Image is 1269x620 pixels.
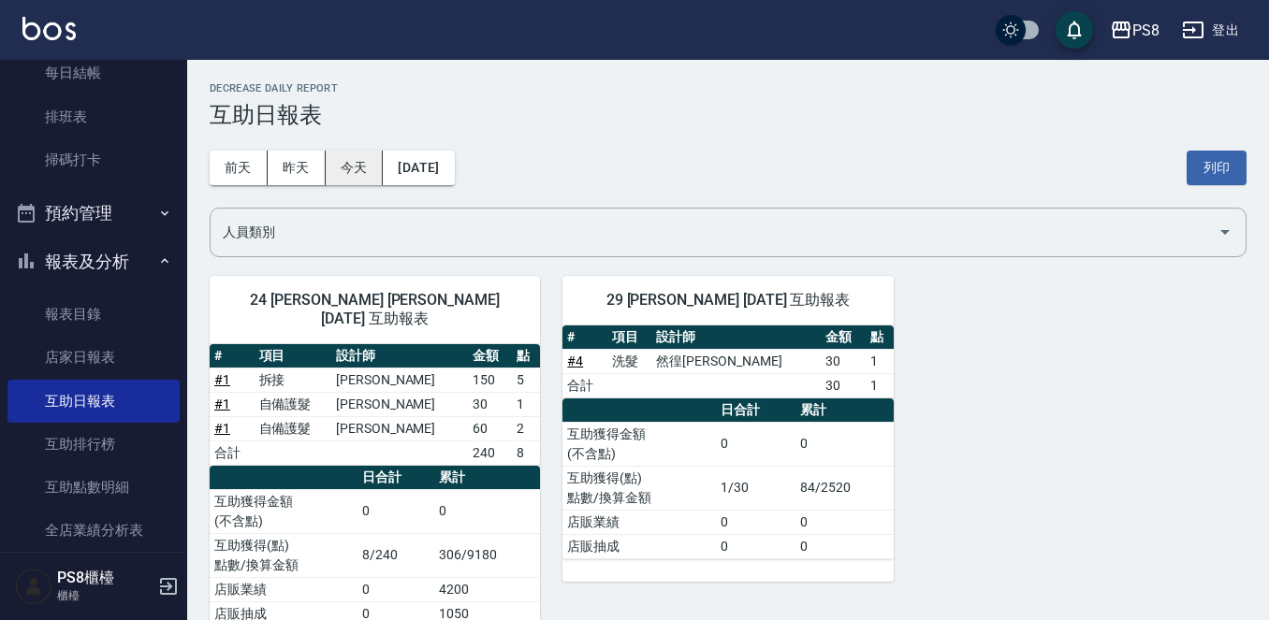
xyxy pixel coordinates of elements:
div: PS8 [1132,19,1160,42]
a: #4 [567,353,583,368]
td: 0 [434,489,540,533]
span: 24 [PERSON_NAME] [PERSON_NAME] [DATE] 互助報表 [232,291,518,328]
td: 洗髮 [607,349,652,373]
button: 今天 [326,151,384,185]
td: 然徨[PERSON_NAME] [651,349,821,373]
td: 合計 [210,440,255,465]
td: 8 [512,440,540,465]
td: 306/9180 [434,533,540,577]
td: 1 [866,373,894,397]
button: PS8 [1102,11,1167,50]
table: a dense table [210,344,540,466]
a: #1 [214,372,230,387]
a: 互助排行榜 [7,423,180,466]
h2: Decrease Daily Report [210,82,1247,94]
a: 全店業績分析表 [7,509,180,552]
td: 5 [512,368,540,392]
td: 0 [795,534,894,558]
button: 報表及分析 [7,238,180,286]
th: 金額 [468,344,513,368]
td: 自備護髮 [255,416,331,440]
button: 前天 [210,151,268,185]
input: 人員名稱 [218,216,1210,249]
td: 0 [795,422,894,466]
td: 60 [468,416,513,440]
th: # [210,344,255,368]
td: 1/30 [716,466,795,510]
td: 0 [716,534,795,558]
td: 拆接 [255,368,331,392]
td: 1 [866,349,894,373]
th: 項目 [607,325,652,350]
th: 點 [512,344,540,368]
button: Open [1210,217,1240,247]
a: #1 [214,421,230,436]
td: 4200 [434,577,540,601]
td: 店販業績 [562,510,716,534]
td: [PERSON_NAME] [331,368,468,392]
td: [PERSON_NAME] [331,392,468,416]
td: 30 [821,349,866,373]
a: 報表目錄 [7,293,180,336]
td: 1 [512,392,540,416]
a: 互助日報表 [7,380,180,423]
button: 昨天 [268,151,326,185]
td: 互助獲得金額 (不含點) [210,489,357,533]
td: 互助獲得(點) 點數/換算金額 [210,533,357,577]
td: 互助獲得金額 (不含點) [562,422,716,466]
a: 排班表 [7,95,180,138]
img: Logo [22,17,76,40]
th: 設計師 [331,344,468,368]
h3: 互助日報表 [210,102,1247,128]
th: 項目 [255,344,331,368]
th: 點 [866,325,894,350]
a: 互助點數明細 [7,466,180,509]
td: 2 [512,416,540,440]
td: 0 [357,489,434,533]
td: [PERSON_NAME] [331,416,468,440]
td: 240 [468,440,513,465]
td: 互助獲得(點) 點數/換算金額 [562,466,716,510]
a: 掃碼打卡 [7,138,180,181]
th: 日合計 [716,398,795,423]
td: 0 [357,577,434,601]
img: Person [15,568,52,605]
h5: PS8櫃檯 [57,569,153,587]
table: a dense table [562,325,893,398]
td: 84/2520 [795,466,894,510]
table: a dense table [562,398,893,559]
td: 店販業績 [210,577,357,601]
th: 設計師 [651,325,821,350]
button: 登出 [1174,13,1247,48]
th: 金額 [821,325,866,350]
th: # [562,325,607,350]
td: 150 [468,368,513,392]
a: 每日結帳 [7,51,180,94]
td: 0 [716,510,795,534]
td: 30 [821,373,866,397]
a: #1 [214,397,230,411]
td: 8/240 [357,533,434,577]
th: 日合計 [357,466,434,490]
td: 自備護髮 [255,392,331,416]
th: 累計 [795,398,894,423]
button: [DATE] [383,151,454,185]
button: 列印 [1187,151,1247,185]
td: 0 [795,510,894,534]
td: 合計 [562,373,607,397]
button: 預約管理 [7,189,180,238]
a: 店家日報表 [7,336,180,379]
td: 店販抽成 [562,534,716,558]
td: 30 [468,392,513,416]
button: save [1056,11,1093,49]
span: 29 [PERSON_NAME] [DATE] 互助報表 [585,291,870,310]
td: 0 [716,422,795,466]
p: 櫃檯 [57,587,153,604]
th: 累計 [434,466,540,490]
